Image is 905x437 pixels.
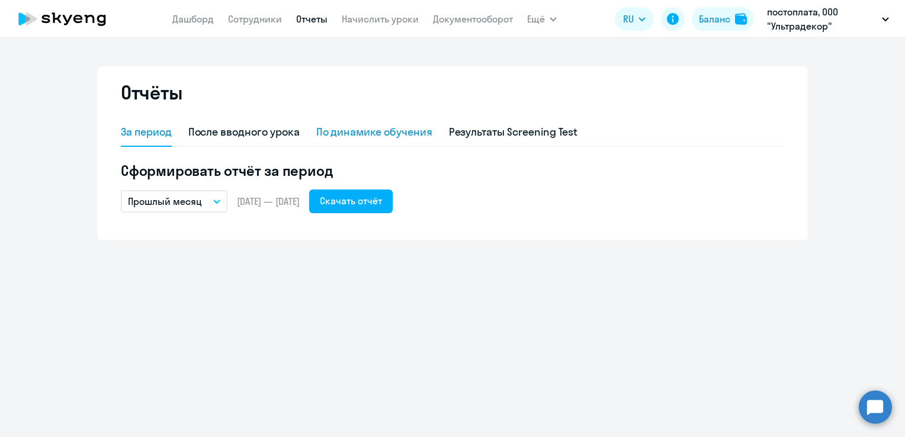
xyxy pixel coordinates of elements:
[121,81,182,104] h2: Отчёты
[188,124,300,140] div: После вводного урока
[121,124,172,140] div: За период
[316,124,432,140] div: По динамике обучения
[735,13,747,25] img: balance
[767,5,877,33] p: постоплата, ООО "Ультрадекор"
[449,124,578,140] div: Результаты Screening Test
[296,13,328,25] a: Отчеты
[615,7,654,31] button: RU
[623,12,634,26] span: RU
[692,7,754,31] button: Балансbalance
[527,7,557,31] button: Ещё
[128,194,202,208] p: Прошлый месяц
[527,12,545,26] span: Ещё
[121,190,227,213] button: Прошлый месяц
[228,13,282,25] a: Сотрудники
[342,13,419,25] a: Начислить уроки
[761,5,895,33] button: постоплата, ООО "Ультрадекор"
[121,161,784,180] h5: Сформировать отчёт за период
[433,13,513,25] a: Документооборот
[699,12,730,26] div: Баланс
[320,194,382,208] div: Скачать отчёт
[172,13,214,25] a: Дашборд
[309,189,393,213] button: Скачать отчёт
[237,195,300,208] span: [DATE] — [DATE]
